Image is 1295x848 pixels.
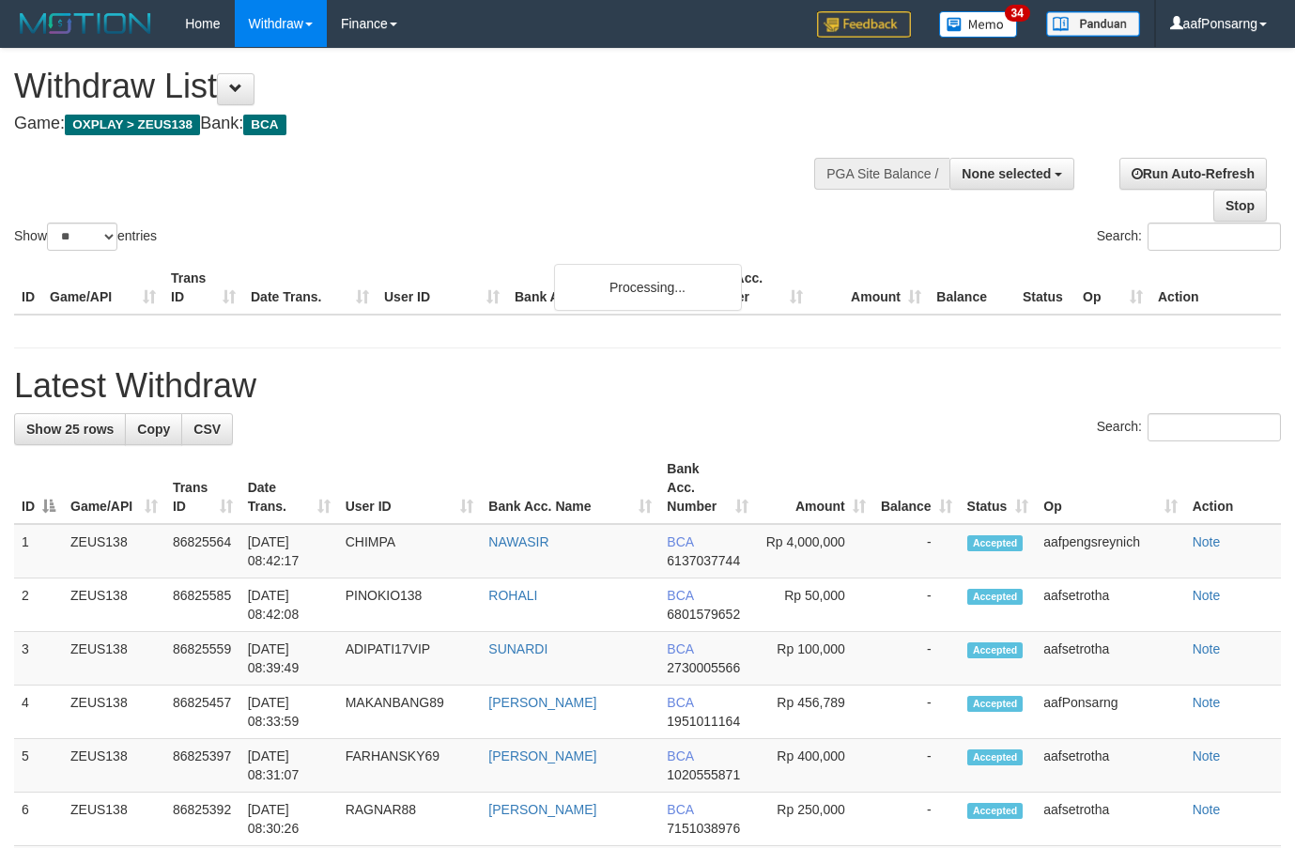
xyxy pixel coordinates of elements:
[65,115,200,135] span: OXPLAY > ZEUS138
[165,578,240,632] td: 86825585
[667,802,693,817] span: BCA
[1193,802,1221,817] a: Note
[962,166,1051,181] span: None selected
[756,739,873,793] td: Rp 400,000
[967,803,1024,819] span: Accepted
[14,223,157,251] label: Show entries
[63,452,165,524] th: Game/API: activate to sort column ascending
[165,739,240,793] td: 86825397
[667,695,693,710] span: BCA
[659,452,756,524] th: Bank Acc. Number: activate to sort column ascending
[756,578,873,632] td: Rp 50,000
[810,261,929,315] th: Amount
[14,413,126,445] a: Show 25 rows
[14,632,63,686] td: 3
[814,158,949,190] div: PGA Site Balance /
[63,793,165,846] td: ZEUS138
[338,632,482,686] td: ADIPATI17VIP
[667,748,693,763] span: BCA
[14,367,1281,405] h1: Latest Withdraw
[240,739,338,793] td: [DATE] 08:31:07
[967,535,1024,551] span: Accepted
[873,452,960,524] th: Balance: activate to sort column ascending
[967,696,1024,712] span: Accepted
[488,641,547,656] a: SUNARDI
[1193,641,1221,656] a: Note
[488,748,596,763] a: [PERSON_NAME]
[338,452,482,524] th: User ID: activate to sort column ascending
[1036,524,1184,578] td: aafpengsreynich
[667,641,693,656] span: BCA
[338,578,482,632] td: PINOKIO138
[193,422,221,437] span: CSV
[1046,11,1140,37] img: panduan.png
[488,695,596,710] a: [PERSON_NAME]
[554,264,742,311] div: Processing...
[756,793,873,846] td: Rp 250,000
[1097,223,1281,251] label: Search:
[1193,748,1221,763] a: Note
[243,115,285,135] span: BCA
[756,686,873,739] td: Rp 456,789
[1193,695,1221,710] a: Note
[507,261,692,315] th: Bank Acc. Name
[14,115,844,133] h4: Game: Bank:
[240,793,338,846] td: [DATE] 08:30:26
[1036,632,1184,686] td: aafsetrotha
[125,413,182,445] a: Copy
[14,452,63,524] th: ID: activate to sort column descending
[1036,686,1184,739] td: aafPonsarng
[692,261,810,315] th: Bank Acc. Number
[14,9,157,38] img: MOTION_logo.png
[939,11,1018,38] img: Button%20Memo.svg
[163,261,243,315] th: Trans ID
[243,261,377,315] th: Date Trans.
[1097,413,1281,441] label: Search:
[667,534,693,549] span: BCA
[181,413,233,445] a: CSV
[63,739,165,793] td: ZEUS138
[165,632,240,686] td: 86825559
[873,632,960,686] td: -
[1185,452,1281,524] th: Action
[165,452,240,524] th: Trans ID: activate to sort column ascending
[14,578,63,632] td: 2
[1193,534,1221,549] a: Note
[667,588,693,603] span: BCA
[967,749,1024,765] span: Accepted
[1005,5,1030,22] span: 34
[63,632,165,686] td: ZEUS138
[165,524,240,578] td: 86825564
[165,686,240,739] td: 86825457
[14,261,42,315] th: ID
[873,524,960,578] td: -
[338,524,482,578] td: CHIMPA
[14,524,63,578] td: 1
[1015,261,1075,315] th: Status
[488,802,596,817] a: [PERSON_NAME]
[873,739,960,793] td: -
[873,578,960,632] td: -
[165,793,240,846] td: 86825392
[667,821,740,836] span: Copy 7151038976 to clipboard
[667,607,740,622] span: Copy 6801579652 to clipboard
[967,589,1024,605] span: Accepted
[667,767,740,782] span: Copy 1020555871 to clipboard
[14,686,63,739] td: 4
[1075,261,1150,315] th: Op
[756,632,873,686] td: Rp 100,000
[14,68,844,105] h1: Withdraw List
[1036,452,1184,524] th: Op: activate to sort column ascending
[756,524,873,578] td: Rp 4,000,000
[42,261,163,315] th: Game/API
[949,158,1074,190] button: None selected
[873,686,960,739] td: -
[667,714,740,729] span: Copy 1951011164 to clipboard
[929,261,1015,315] th: Balance
[960,452,1037,524] th: Status: activate to sort column ascending
[667,553,740,568] span: Copy 6137037744 to clipboard
[667,660,740,675] span: Copy 2730005566 to clipboard
[1148,413,1281,441] input: Search:
[756,452,873,524] th: Amount: activate to sort column ascending
[967,642,1024,658] span: Accepted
